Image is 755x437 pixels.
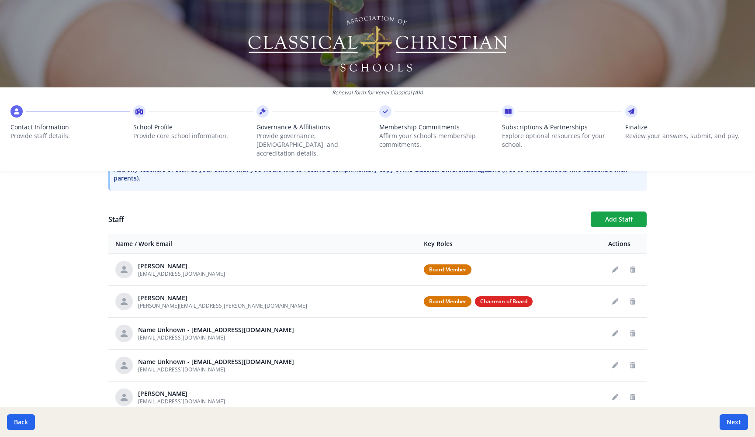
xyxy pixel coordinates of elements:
button: Edit staff [608,358,622,372]
span: School Profile [133,123,253,132]
p: Explore optional resources for your school. [502,132,621,149]
th: Actions [601,234,647,254]
span: [EMAIL_ADDRESS][DOMAIN_NAME] [138,366,225,373]
button: Add Staff [591,212,647,227]
span: Governance & Affiliations [256,123,376,132]
div: [PERSON_NAME] [138,389,225,398]
div: [PERSON_NAME] [138,262,225,271]
button: Back [7,414,35,430]
button: Delete staff [626,326,640,340]
button: Edit staff [608,326,622,340]
button: Delete staff [626,358,640,372]
p: Review your answers, submit, and pay. [625,132,745,140]
h1: Staff [108,214,584,225]
span: Contact Information [10,123,130,132]
p: Provide staff details. [10,132,130,140]
button: Edit staff [608,295,622,309]
button: Next [720,414,748,430]
span: Membership Commitments [379,123,499,132]
span: [EMAIL_ADDRESS][DOMAIN_NAME] [138,334,225,341]
p: Provide core school information. [133,132,253,140]
span: [EMAIL_ADDRESS][DOMAIN_NAME] [138,270,225,277]
button: Delete staff [626,295,640,309]
img: Logo [247,13,509,74]
span: Chairman of Board [475,296,533,307]
span: [PERSON_NAME][EMAIL_ADDRESS][PERSON_NAME][DOMAIN_NAME] [138,302,307,309]
button: Edit staff [608,390,622,404]
th: Name / Work Email [108,234,417,254]
div: Name Unknown - [EMAIL_ADDRESS][DOMAIN_NAME] [138,326,294,334]
span: Board Member [424,296,471,307]
span: [EMAIL_ADDRESS][DOMAIN_NAME] [138,398,225,405]
th: Key Roles [417,234,601,254]
p: Provide governance, [DEMOGRAPHIC_DATA], and accreditation details. [256,132,376,158]
div: Name Unknown - [EMAIL_ADDRESS][DOMAIN_NAME] [138,357,294,366]
span: Board Member [424,264,471,275]
button: Delete staff [626,390,640,404]
p: Affirm your school’s membership commitments. [379,132,499,149]
span: Subscriptions & Partnerships [502,123,621,132]
div: [PERSON_NAME] [138,294,307,302]
button: Delete staff [626,263,640,277]
button: Edit staff [608,263,622,277]
span: Finalize [625,123,745,132]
